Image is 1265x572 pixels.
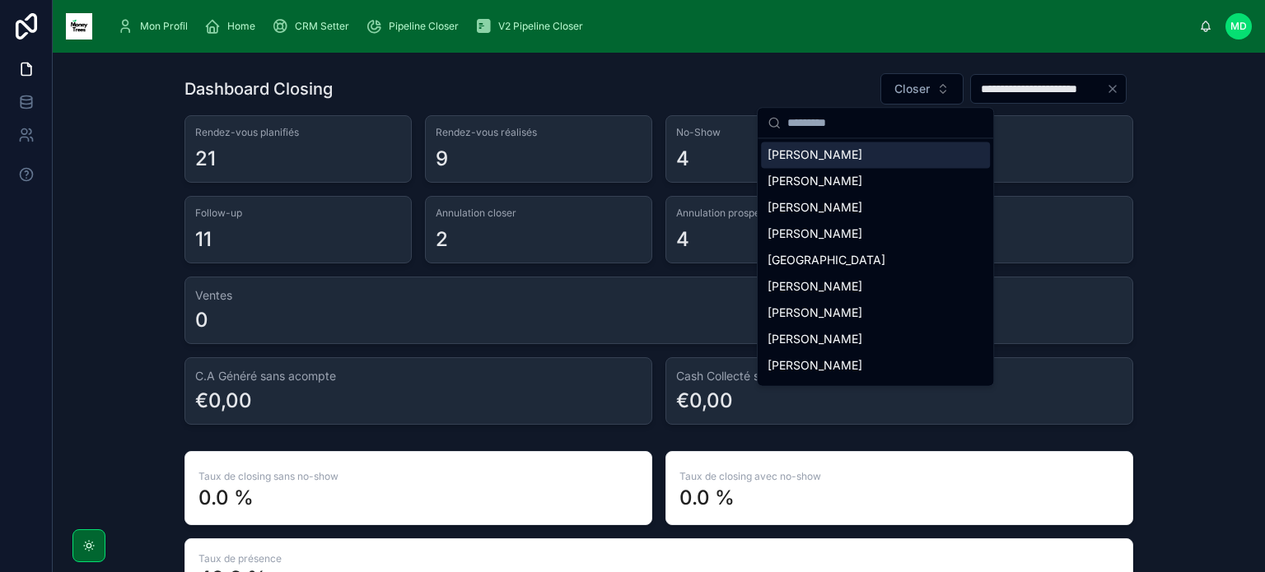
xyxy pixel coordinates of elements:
span: Mon Profil [140,20,188,33]
span: CRM Setter [295,20,349,33]
span: [PERSON_NAME] [768,278,862,295]
span: Annulation closer [436,207,642,220]
span: Follow-up [195,207,401,220]
a: CRM Setter [267,12,361,41]
span: Perdu [917,207,1123,220]
button: Select Button [880,73,964,105]
span: No-Show [676,126,882,139]
span: Taux de présence [198,552,1119,565]
div: 9 [436,146,448,172]
a: Mon Profil [112,12,199,41]
div: 21 [195,146,216,172]
span: [PERSON_NAME] [768,146,862,163]
span: Taux de closing avec no-show [679,470,821,482]
div: 2 [436,226,448,253]
span: Rendez-vous planifiés [195,126,401,139]
span: Closer [894,81,930,97]
span: [PERSON_NAME] [768,226,862,242]
span: [PERSON_NAME] [768,199,862,216]
span: Pipeline Closer [389,20,459,33]
div: Suggestions [758,138,993,385]
span: Rendez-vous réalisés [436,126,642,139]
span: Reschedule [917,126,1123,139]
span: Annulation prospect [676,207,882,220]
span: V2 Pipeline Closer [498,20,583,33]
div: scrollable content [105,8,1199,44]
span: Home [227,20,255,33]
span: [PERSON_NAME] [768,305,862,321]
span: Taux de closing sans no-show [198,470,338,482]
div: 0 [195,307,208,333]
img: App logo [66,13,92,40]
div: 11 [195,226,212,253]
h3: Ventes [195,287,1123,304]
span: MD [1230,20,1247,33]
h1: Dashboard Closing [184,77,333,100]
div: 4 [676,146,689,172]
button: Clear [1106,82,1126,95]
span: [GEOGRAPHIC_DATA] [768,252,885,268]
span: [PERSON_NAME] [768,331,862,347]
div: 0.0 % [679,485,1119,511]
a: Home [199,12,267,41]
h3: Cash Collecté sans acompte [676,368,1123,384]
span: [PERSON_NAME] [768,357,862,374]
span: [PERSON_NAME] [768,173,862,189]
div: €0,00 [195,388,252,414]
h3: C.A Généré sans acompte [195,368,642,384]
a: Pipeline Closer [361,12,470,41]
a: V2 Pipeline Closer [470,12,595,41]
span: [PERSON_NAME] [768,384,862,400]
div: 0.0 % [198,485,638,511]
div: 4 [676,226,689,253]
div: €0,00 [676,388,733,414]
